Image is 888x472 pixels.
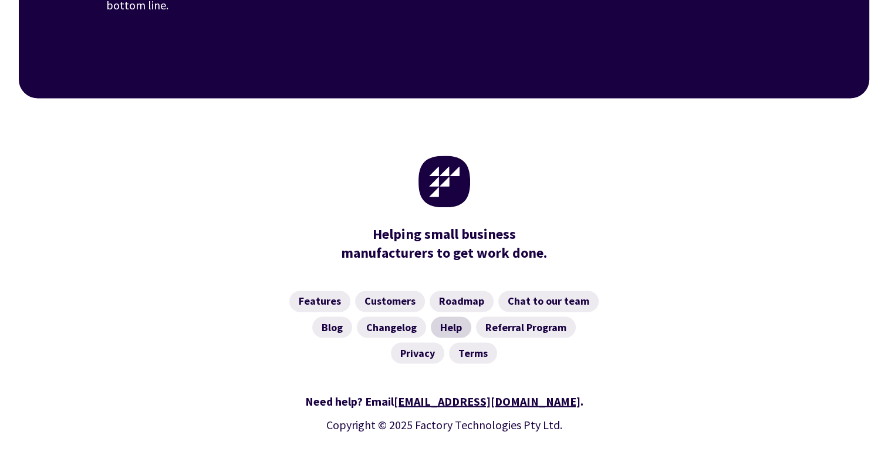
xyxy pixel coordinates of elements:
[373,225,516,244] mark: Helping small business
[312,316,352,338] a: Blog
[449,342,497,363] a: Terms
[355,291,425,312] a: Customers
[106,415,782,434] p: Copyright © 2025 Factory Technologies Pty Ltd.
[476,316,576,338] a: Referral Program
[106,392,782,410] div: Need help? Email .
[394,393,580,408] a: [EMAIL_ADDRESS][DOMAIN_NAME]
[431,316,471,338] a: Help
[498,291,599,312] a: Chat to our team
[357,316,426,338] a: Changelog
[106,291,782,363] nav: Footer Navigation
[391,342,444,363] a: Privacy
[688,345,888,472] iframe: Chat Widget
[336,225,553,262] div: manufacturers to get work done.
[430,291,494,312] a: Roadmap
[289,291,350,312] a: Features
